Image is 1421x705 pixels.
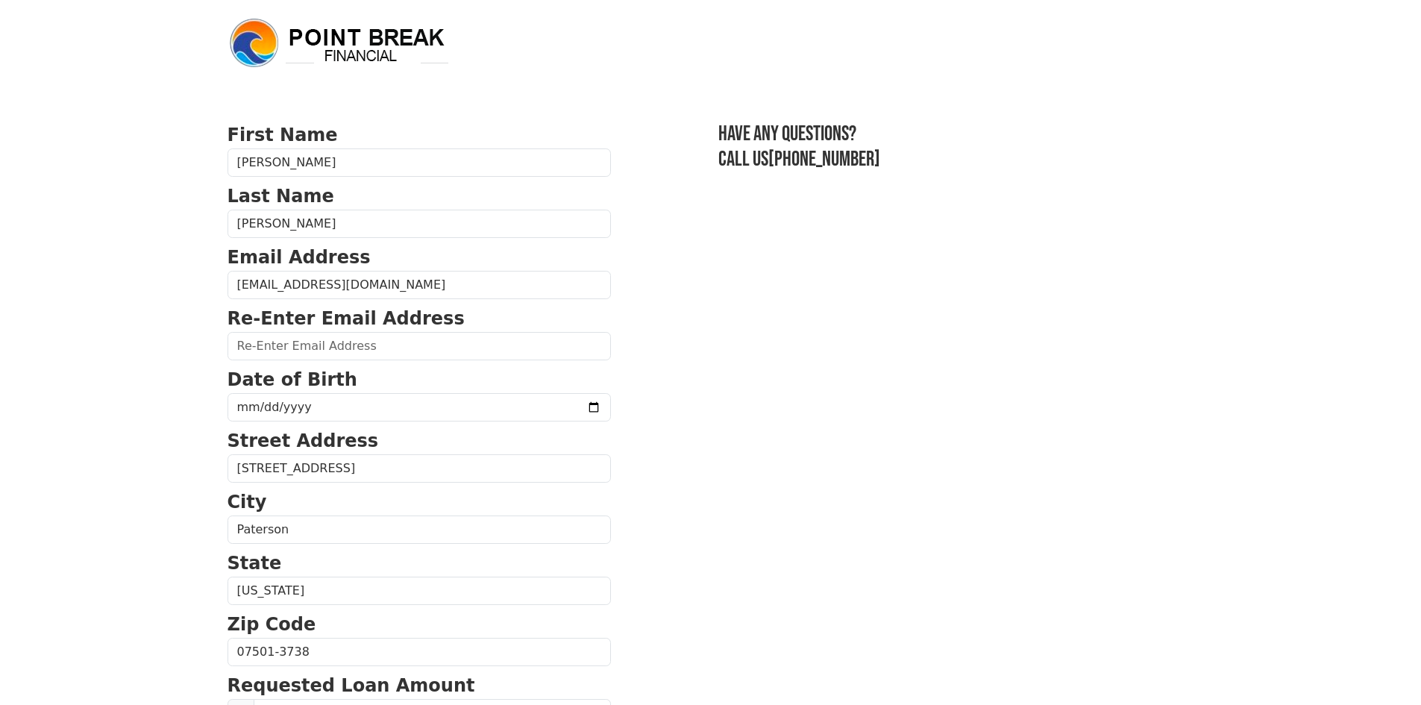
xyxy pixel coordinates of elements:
[228,125,338,145] strong: First Name
[228,332,611,360] input: Re-Enter Email Address
[228,492,267,513] strong: City
[718,122,1194,147] h3: Have any questions?
[768,147,880,172] a: [PHONE_NUMBER]
[228,247,371,268] strong: Email Address
[228,186,334,207] strong: Last Name
[228,308,465,329] strong: Re-Enter Email Address
[718,147,1194,172] h3: Call us
[228,614,316,635] strong: Zip Code
[228,16,451,70] img: logo.png
[228,148,611,177] input: First Name
[228,454,611,483] input: Street Address
[228,553,282,574] strong: State
[228,675,475,696] strong: Requested Loan Amount
[228,271,611,299] input: Email Address
[228,430,379,451] strong: Street Address
[228,369,357,390] strong: Date of Birth
[228,638,611,666] input: Zip Code
[228,516,611,544] input: City
[228,210,611,238] input: Last Name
